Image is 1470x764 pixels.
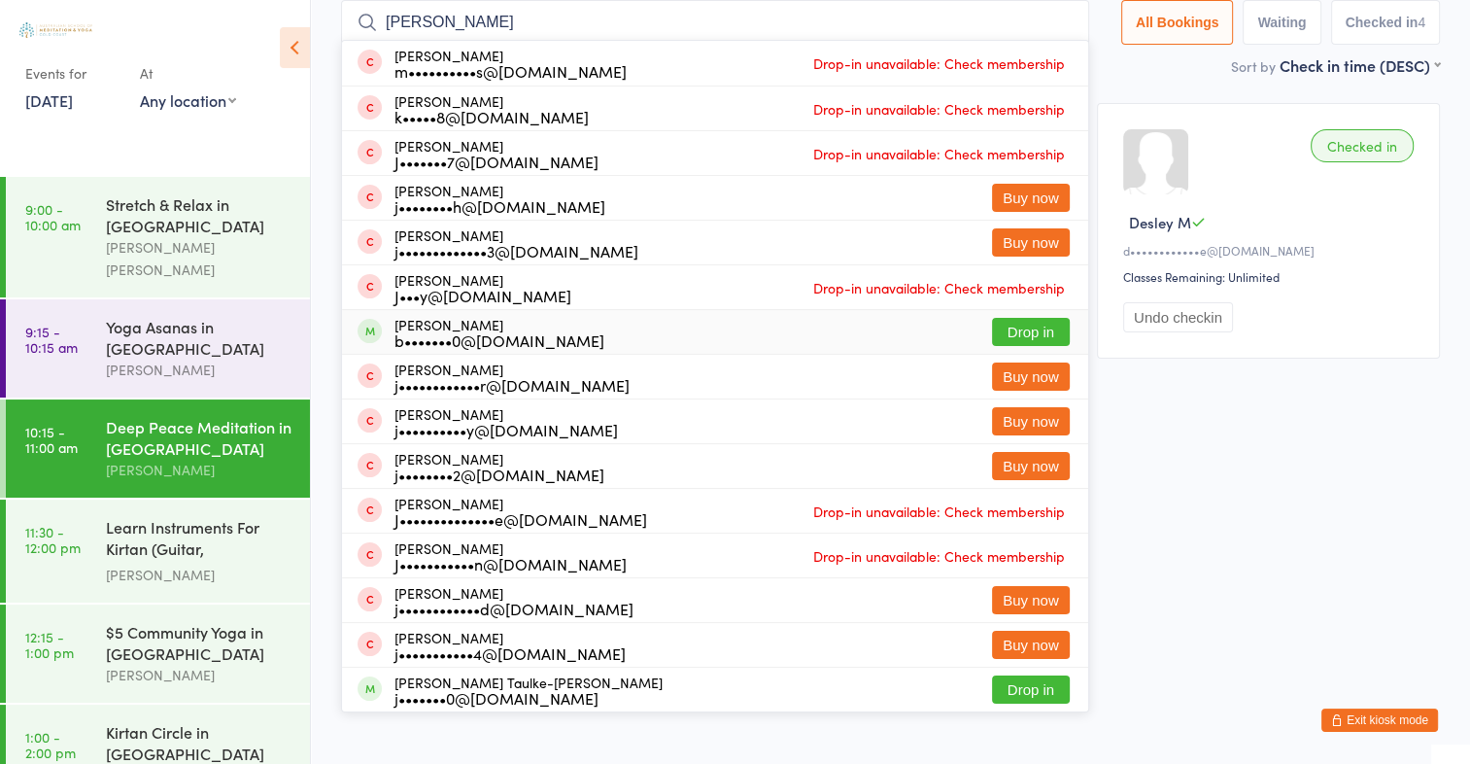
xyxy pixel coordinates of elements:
[19,22,92,38] img: Australian School of Meditation & Yoga (Gold Coast)
[1418,15,1425,30] div: 4
[106,236,293,281] div: [PERSON_NAME] [PERSON_NAME]
[394,109,589,124] div: k•••••8@[DOMAIN_NAME]
[992,631,1070,659] button: Buy now
[394,63,627,79] div: m••••••••••s@[DOMAIN_NAME]
[394,183,605,214] div: [PERSON_NAME]
[394,288,571,303] div: J•••y@[DOMAIN_NAME]
[25,89,73,111] a: [DATE]
[394,556,627,572] div: J•••••••••••n@[DOMAIN_NAME]
[394,377,630,393] div: j••••••••••••r@[DOMAIN_NAME]
[992,363,1070,391] button: Buy now
[394,467,604,482] div: j••••••••2@[DOMAIN_NAME]
[394,451,604,482] div: [PERSON_NAME]
[394,93,589,124] div: [PERSON_NAME]
[394,332,604,348] div: b•••••••0@[DOMAIN_NAME]
[6,299,310,398] a: 9:15 -10:15 amYoga Asanas in [GEOGRAPHIC_DATA][PERSON_NAME]
[394,601,633,616] div: j••••••••••••d@[DOMAIN_NAME]
[106,516,293,564] div: Learn Instruments For Kirtan (Guitar, Harmonium, U...
[394,511,647,527] div: J••••••••••••••e@[DOMAIN_NAME]
[808,94,1070,123] span: Drop-in unavailable: Check membership
[106,721,293,764] div: Kirtan Circle in [GEOGRAPHIC_DATA]
[394,496,647,527] div: [PERSON_NAME]
[394,48,627,79] div: [PERSON_NAME]
[1311,129,1414,162] div: Checked in
[6,605,310,703] a: 12:15 -1:00 pm$5 Community Yoga in [GEOGRAPHIC_DATA][PERSON_NAME]
[106,564,293,586] div: [PERSON_NAME]
[140,57,236,89] div: At
[25,324,78,355] time: 9:15 - 10:15 am
[394,585,633,616] div: [PERSON_NAME]
[25,57,120,89] div: Events for
[394,198,605,214] div: j••••••••h@[DOMAIN_NAME]
[992,586,1070,614] button: Buy now
[808,139,1070,168] span: Drop-in unavailable: Check membership
[106,664,293,686] div: [PERSON_NAME]
[992,184,1070,212] button: Buy now
[808,541,1070,571] span: Drop-in unavailable: Check membership
[106,416,293,459] div: Deep Peace Meditation in [GEOGRAPHIC_DATA]
[992,228,1070,257] button: Buy now
[992,452,1070,480] button: Buy now
[992,676,1070,704] button: Drop in
[808,49,1070,78] span: Drop-in unavailable: Check membership
[25,729,76,760] time: 1:00 - 2:00 pm
[1280,54,1440,76] div: Check in time (DESC)
[394,645,626,661] div: j•••••••••••4@[DOMAIN_NAME]
[25,629,74,660] time: 12:15 - 1:00 pm
[6,399,310,498] a: 10:15 -11:00 amDeep Peace Meditation in [GEOGRAPHIC_DATA][PERSON_NAME]
[394,272,571,303] div: [PERSON_NAME]
[106,459,293,481] div: [PERSON_NAME]
[106,316,293,359] div: Yoga Asanas in [GEOGRAPHIC_DATA]
[394,422,618,437] div: j••••••••••y@[DOMAIN_NAME]
[992,318,1070,346] button: Drop in
[106,359,293,381] div: [PERSON_NAME]
[394,690,663,706] div: j•••••••0@[DOMAIN_NAME]
[394,227,638,259] div: [PERSON_NAME]
[992,407,1070,435] button: Buy now
[140,89,236,111] div: Any location
[1123,302,1233,332] button: Undo checkin
[6,177,310,297] a: 9:00 -10:00 amStretch & Relax in [GEOGRAPHIC_DATA][PERSON_NAME] [PERSON_NAME]
[106,621,293,664] div: $5 Community Yoga in [GEOGRAPHIC_DATA]
[6,500,310,603] a: 11:30 -12:00 pmLearn Instruments For Kirtan (Guitar, Harmonium, U...[PERSON_NAME]
[394,154,598,169] div: J•••••••7@[DOMAIN_NAME]
[1321,709,1438,732] button: Exit kiosk mode
[106,193,293,236] div: Stretch & Relax in [GEOGRAPHIC_DATA]
[394,540,627,572] div: [PERSON_NAME]
[1123,268,1419,285] div: Classes Remaining: Unlimited
[394,630,626,661] div: [PERSON_NAME]
[394,406,618,437] div: [PERSON_NAME]
[25,524,81,555] time: 11:30 - 12:00 pm
[808,273,1070,302] span: Drop-in unavailable: Check membership
[394,243,638,259] div: j•••••••••••••3@[DOMAIN_NAME]
[1231,56,1276,76] label: Sort by
[394,675,663,706] div: [PERSON_NAME] Taulke-[PERSON_NAME]
[394,317,604,348] div: [PERSON_NAME]
[25,201,81,232] time: 9:00 - 10:00 am
[1123,242,1419,259] div: d••••••••••••e@[DOMAIN_NAME]
[394,362,630,393] div: [PERSON_NAME]
[25,424,78,455] time: 10:15 - 11:00 am
[394,138,598,169] div: [PERSON_NAME]
[1129,212,1191,232] span: Desley M
[808,497,1070,526] span: Drop-in unavailable: Check membership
